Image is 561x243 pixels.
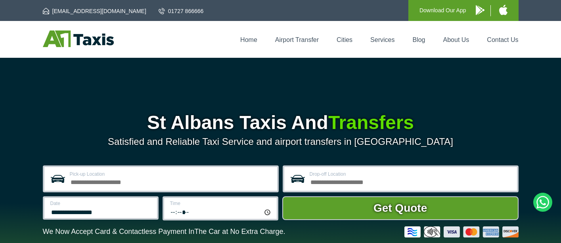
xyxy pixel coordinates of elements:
[370,36,394,43] a: Services
[170,201,272,206] label: Time
[43,136,519,147] p: Satisfied and Reliable Taxi Service and airport transfers in [GEOGRAPHIC_DATA]
[499,5,507,15] img: A1 Taxis iPhone App
[159,7,204,15] a: 01727 866666
[43,228,285,236] p: We Now Accept Card & Contactless Payment In
[194,228,285,235] span: The Car at No Extra Charge.
[43,30,114,47] img: A1 Taxis St Albans LTD
[443,36,469,43] a: About Us
[337,36,352,43] a: Cities
[240,36,257,43] a: Home
[310,172,512,177] label: Drop-off Location
[282,196,519,220] button: Get Quote
[476,5,484,15] img: A1 Taxis Android App
[43,7,146,15] a: [EMAIL_ADDRESS][DOMAIN_NAME]
[412,36,425,43] a: Blog
[328,112,414,133] span: Transfers
[70,172,272,177] label: Pick-up Location
[404,226,519,237] img: Credit And Debit Cards
[275,36,319,43] a: Airport Transfer
[50,201,152,206] label: Date
[419,6,466,15] p: Download Our App
[43,113,519,132] h1: St Albans Taxis And
[487,36,518,43] a: Contact Us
